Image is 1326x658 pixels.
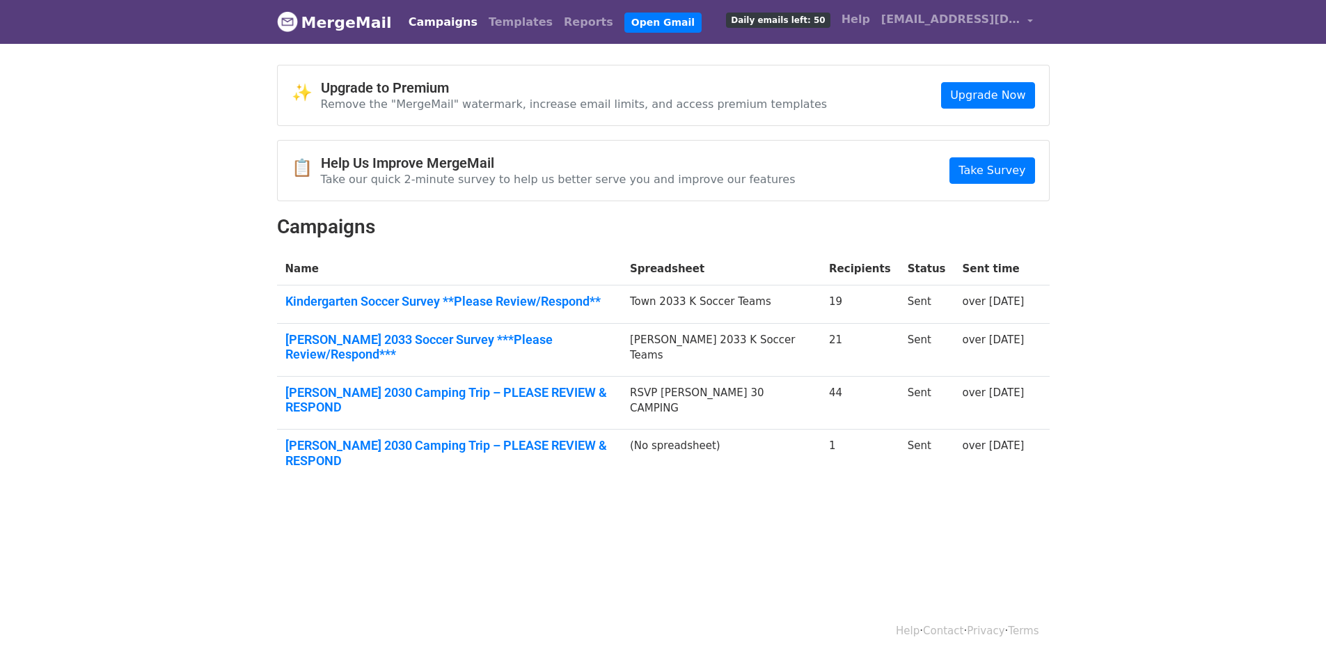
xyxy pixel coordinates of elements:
[821,323,899,376] td: 21
[726,13,830,28] span: Daily emails left: 50
[954,253,1033,285] th: Sent time
[622,285,821,324] td: Town 2033 K Soccer Teams
[821,376,899,429] td: 44
[285,438,614,468] a: [PERSON_NAME] 2030 Camping Trip – PLEASE REVIEW & RESPOND
[622,323,821,376] td: [PERSON_NAME] 2033 K Soccer Teams
[622,376,821,429] td: RSVP [PERSON_NAME] 30 CAMPING
[923,625,963,637] a: Contact
[949,157,1034,184] a: Take Survey
[558,8,619,36] a: Reports
[876,6,1039,38] a: [EMAIL_ADDRESS][DOMAIN_NAME]
[321,97,828,111] p: Remove the "MergeMail" watermark, increase email limits, and access premium templates
[483,8,558,36] a: Templates
[285,385,614,415] a: [PERSON_NAME] 2030 Camping Trip – PLEASE REVIEW & RESPOND
[963,334,1025,346] a: over [DATE]
[967,625,1004,637] a: Privacy
[292,158,321,178] span: 📋
[624,13,702,33] a: Open Gmail
[277,215,1050,239] h2: Campaigns
[821,253,899,285] th: Recipients
[321,155,796,171] h4: Help Us Improve MergeMail
[277,253,622,285] th: Name
[963,295,1025,308] a: over [DATE]
[277,8,392,37] a: MergeMail
[941,82,1034,109] a: Upgrade Now
[963,439,1025,452] a: over [DATE]
[622,430,821,483] td: (No spreadsheet)
[403,8,483,36] a: Campaigns
[899,376,954,429] td: Sent
[1008,625,1039,637] a: Terms
[899,323,954,376] td: Sent
[821,285,899,324] td: 19
[963,386,1025,399] a: over [DATE]
[821,430,899,483] td: 1
[881,11,1020,28] span: [EMAIL_ADDRESS][DOMAIN_NAME]
[899,430,954,483] td: Sent
[285,294,614,309] a: Kindergarten Soccer Survey **Please Review/Respond**
[285,332,614,362] a: [PERSON_NAME] 2033 Soccer Survey ***Please Review/Respond***
[622,253,821,285] th: Spreadsheet
[720,6,835,33] a: Daily emails left: 50
[321,79,828,96] h4: Upgrade to Premium
[896,625,919,637] a: Help
[899,253,954,285] th: Status
[321,172,796,187] p: Take our quick 2-minute survey to help us better serve you and improve our features
[836,6,876,33] a: Help
[292,83,321,103] span: ✨
[277,11,298,32] img: MergeMail logo
[899,285,954,324] td: Sent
